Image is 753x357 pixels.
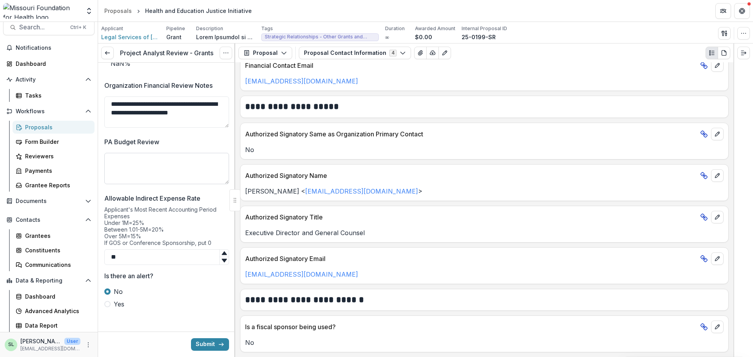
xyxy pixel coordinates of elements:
p: NaN% [104,53,229,74]
a: Payments [13,164,95,177]
p: No [245,338,724,347]
a: Dashboard [13,290,95,303]
p: Authorized Signatory Name [245,171,697,180]
p: [PERSON_NAME] < > [245,187,724,196]
div: Proposals [25,123,88,131]
span: Workflows [16,108,82,115]
p: Authorized Signatory Same as Organization Primary Contact [245,129,697,139]
img: Missouri Foundation for Health logo [3,3,80,19]
div: Data Report [25,321,88,330]
button: Options [220,47,232,59]
p: Financial Contact Email [245,61,697,70]
span: Data & Reporting [16,277,82,284]
button: edit [711,128,724,140]
button: Proposal Contact Information4 [299,47,411,59]
div: Grantee Reports [25,181,88,189]
a: Grantee Reports [13,179,95,192]
button: Edit as form [438,47,451,59]
button: Submit [191,338,229,351]
span: Documents [16,198,82,205]
p: Description [196,25,223,32]
button: PDF view [718,47,730,59]
button: edit [711,169,724,182]
p: Grant [166,33,182,41]
p: User [64,338,80,345]
button: Plaintext view [706,47,718,59]
span: Yes [114,299,124,309]
a: Reviewers [13,150,95,163]
button: Search... [3,20,95,35]
div: Sada Lindsey [8,342,14,347]
div: Dashboard [16,60,88,68]
p: [EMAIL_ADDRESS][DOMAIN_NAME] [20,345,80,352]
span: Contacts [16,217,82,223]
button: edit [711,252,724,265]
div: Health and Education Justice Initiative [145,7,252,15]
h3: Project Analyst Review - Grants [120,49,213,57]
button: Proposal [238,47,292,59]
a: Advanced Analytics [13,304,95,317]
p: Internal Proposal ID [462,25,507,32]
button: Open entity switcher [84,3,95,19]
p: Lorem Ipsumdol si Ametcon Adipisci'e Seddoe tem Incididun Utlabor Etdolorema (ALIQ) enim ad minim... [196,33,255,41]
span: Activity [16,76,82,83]
p: Is a fiscal sponsor being used? [245,322,697,332]
div: Tasks [25,91,88,100]
p: No [245,145,724,154]
p: Awarded Amount [415,25,455,32]
div: Constituents [25,246,88,254]
button: More [84,340,93,350]
p: Tags [261,25,273,32]
a: Data Report [13,319,95,332]
a: Constituents [13,244,95,257]
p: Executive Director and General Counsel [245,228,724,237]
button: Partners [715,3,731,19]
span: Search... [19,24,65,31]
p: ∞ [385,33,389,41]
a: Legal Services of [GEOGRAPHIC_DATA][US_STATE], Inc. [101,33,160,41]
p: [PERSON_NAME] [20,337,61,345]
p: Organization Financial Review Notes [104,81,213,90]
button: Open Documents [3,195,95,207]
span: Strategic Relationships - Other Grants and Contracts [265,34,375,40]
button: edit [711,321,724,333]
p: Authorized Signatory Email [245,254,697,263]
p: Is there an alert? [104,271,153,281]
button: Open Contacts [3,214,95,226]
p: 25-0199-SR [462,33,496,41]
div: Communications [25,261,88,269]
p: Duration [385,25,405,32]
p: Applicant [101,25,123,32]
button: edit [711,59,724,72]
a: Form Builder [13,135,95,148]
a: Communications [13,258,95,271]
button: Get Help [734,3,750,19]
a: Tasks [13,89,95,102]
a: Proposals [13,121,95,134]
div: Payments [25,167,88,175]
a: [EMAIL_ADDRESS][DOMAIN_NAME] [305,187,418,195]
button: edit [711,211,724,223]
p: $0.00 [415,33,432,41]
a: Dashboard [3,57,95,70]
span: No [114,287,123,296]
button: Open Workflows [3,105,95,118]
div: Advanced Analytics [25,307,88,315]
button: Expand right [737,47,750,59]
nav: breadcrumb [101,5,255,16]
button: View Attached Files [414,47,427,59]
button: Open Data & Reporting [3,274,95,287]
a: [EMAIL_ADDRESS][DOMAIN_NAME] [245,270,358,278]
div: Reviewers [25,152,88,160]
div: Ctrl + K [69,23,88,32]
a: Grantees [13,229,95,242]
button: Open Activity [3,73,95,86]
a: [EMAIL_ADDRESS][DOMAIN_NAME] [245,77,358,85]
div: Dashboard [25,292,88,301]
div: Grantees [25,232,88,240]
p: Pipeline [166,25,185,32]
div: Form Builder [25,138,88,146]
button: Notifications [3,42,95,54]
span: Notifications [16,45,91,51]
